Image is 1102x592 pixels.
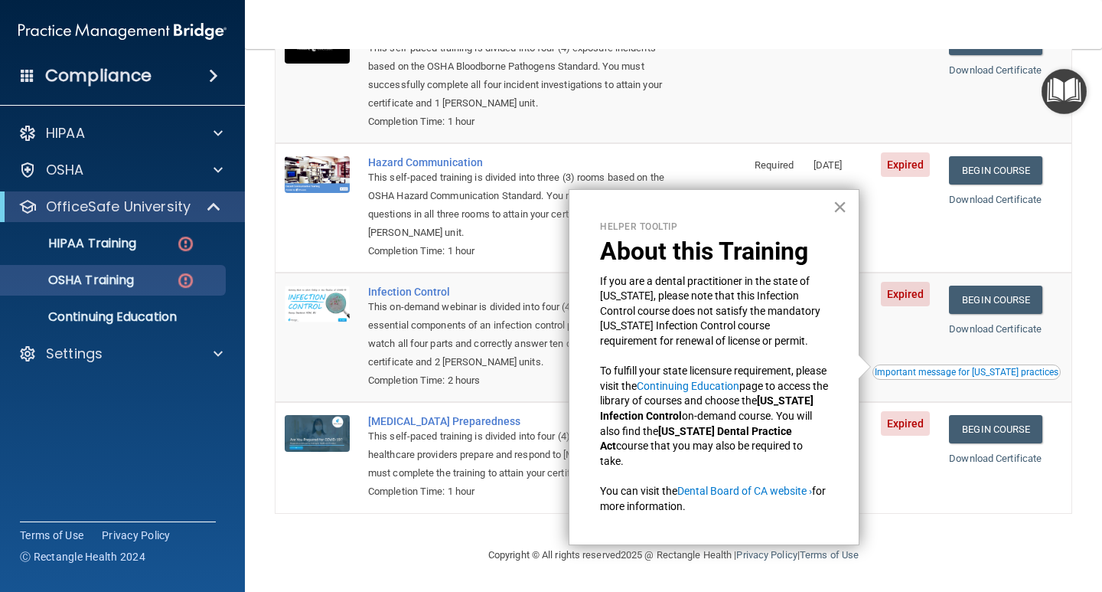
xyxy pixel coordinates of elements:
a: Dental Board of CA website › [677,485,812,497]
span: Ⓒ Rectangle Health 2024 [20,549,145,564]
a: Terms of Use [20,528,83,543]
a: Continuing Education [637,380,739,392]
span: on-demand course. You will also find the [600,410,814,437]
p: HIPAA Training [10,236,136,251]
p: OfficeSafe University [46,198,191,216]
img: PMB logo [18,16,227,47]
p: About this Training [600,237,828,266]
p: OSHA Training [10,273,134,288]
span: Expired [881,282,931,306]
a: Begin Course [949,156,1042,185]
iframe: Drift Widget Chat Controller [1025,486,1084,545]
span: Expired [881,152,931,177]
div: Important message for [US_STATE] practices [875,368,1058,377]
a: Download Certificate [949,194,1042,205]
a: Terms of Use [800,549,859,561]
div: Completion Time: 2 hours [368,371,669,390]
span: course that you may also be required to take. [600,440,805,467]
button: Close [833,195,847,219]
div: Infection Control [368,286,669,298]
div: This self-paced training is divided into four (4) topics to help healthcare providers prepare and... [368,427,669,482]
span: for more information. [600,485,828,512]
div: Completion Time: 1 hour [368,482,669,501]
div: Completion Time: 1 hour [368,242,669,260]
img: danger-circle.6113f641.png [176,271,195,290]
p: Helper Tooltip [600,221,828,234]
a: Begin Course [949,415,1042,443]
div: This on-demand webinar is divided into four (4) parts based on the essential components of an inf... [368,298,669,371]
a: Download Certificate [949,64,1042,76]
p: Settings [46,345,103,363]
button: Open Resource Center [1042,69,1087,114]
div: This self-paced training is divided into three (3) rooms based on the OSHA Hazard Communication S... [368,168,669,242]
a: Privacy Policy [736,549,797,561]
span: To fulfill your state licensure requirement, please visit the [600,365,829,392]
span: You can visit the [600,485,677,497]
span: Expired [881,411,931,436]
span: Required [755,159,794,171]
button: Read this if you are a dental practitioner in the state of CA [872,365,1061,380]
div: This self-paced training is divided into four (4) exposure incidents based on the OSHA Bloodborne... [368,39,669,113]
p: HIPAA [46,124,85,142]
a: Download Certificate [949,323,1042,335]
p: If you are a dental practitioner in the state of [US_STATE], please note that this Infection Cont... [600,274,828,349]
p: OSHA [46,161,84,179]
div: Completion Time: 1 hour [368,113,669,131]
a: Begin Course [949,286,1042,314]
span: [DATE] [813,159,843,171]
div: Hazard Communication [368,156,669,168]
a: Download Certificate [949,453,1042,464]
strong: [US_STATE] Dental Practice Act [600,425,794,453]
div: [MEDICAL_DATA] Preparedness [368,415,669,427]
img: danger-circle.6113f641.png [176,234,195,253]
a: Privacy Policy [102,528,171,543]
div: Copyright © All rights reserved 2025 @ Rectangle Health | | [394,531,953,580]
p: Continuing Education [10,309,219,325]
h4: Compliance [45,65,152,87]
